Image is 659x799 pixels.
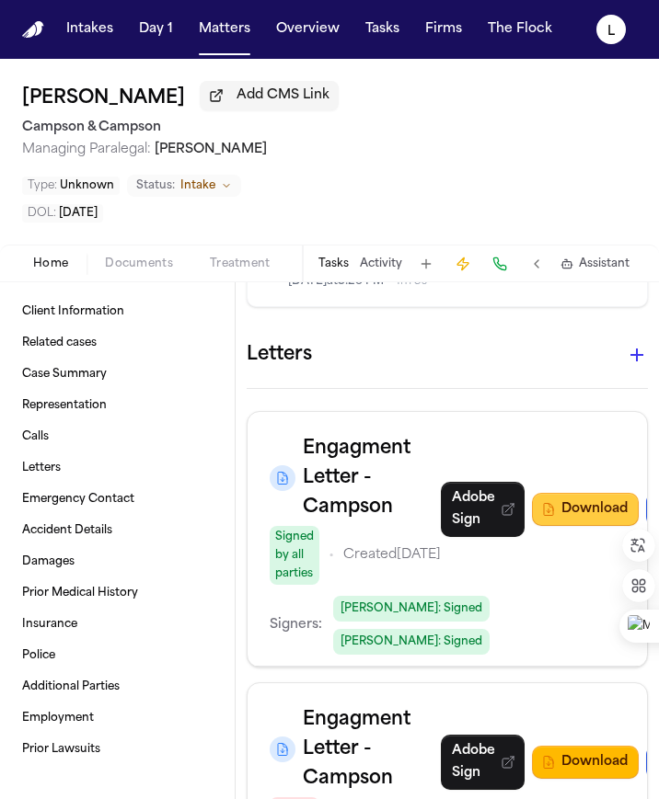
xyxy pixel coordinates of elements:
[180,178,215,193] span: Intake
[33,257,68,271] span: Home
[450,251,476,277] button: Create Immediate Task
[270,614,322,636] p: Signers:
[441,482,525,537] a: Adobe Sign
[15,610,220,639] a: Insurance
[15,672,220,702] a: Additional Parties
[303,705,441,793] h3: Engagment Letter - Campson
[15,360,220,389] a: Case Summary
[269,13,347,46] button: Overview
[191,13,258,46] button: Matters
[22,177,120,195] button: Edit Type: Unknown
[15,391,220,420] a: Representation
[127,175,241,197] button: Change status from Intake
[561,257,630,271] button: Assistant
[15,703,220,733] a: Employment
[15,735,220,764] a: Prior Lawsuits
[15,641,220,670] a: Police
[15,453,220,483] a: Letters
[480,13,560,46] button: The Flock
[59,208,98,219] span: [DATE]
[358,13,407,46] button: Tasks
[28,180,57,191] span: Type :
[303,434,441,522] h3: Engagment Letter - Campson
[22,21,44,39] img: Finch Logo
[22,21,44,39] a: Home
[15,547,220,576] a: Damages
[22,204,103,223] button: Edit DOL: 2025-09-11
[441,735,525,790] a: Adobe Sign
[59,13,121,46] button: Intakes
[418,13,469,46] button: Firms
[532,746,639,779] button: Download
[360,257,402,271] button: Activity
[343,544,441,566] p: Created [DATE]
[132,13,180,46] button: Day 1
[413,251,439,277] button: Add Task
[333,629,490,655] span: [PERSON_NAME] : Signed
[210,257,271,271] span: Treatment
[200,81,339,110] button: Add CMS Link
[247,340,312,370] h1: Letters
[15,516,220,545] a: Accident Details
[579,257,630,271] span: Assistant
[22,143,151,156] span: Managing Paralegal:
[532,493,639,526] button: Download
[105,257,173,271] span: Documents
[15,485,220,514] a: Emergency Contact
[237,86,329,105] span: Add CMS Link
[15,578,220,608] a: Prior Medical History
[15,297,220,326] a: Client Information
[487,251,513,277] button: Make a Call
[136,178,175,193] span: Status:
[318,257,349,271] button: Tasks
[333,596,490,622] span: [PERSON_NAME] : Signed
[22,84,185,113] button: Edit matter name
[22,84,185,113] h1: [PERSON_NAME]
[15,422,220,451] a: Calls
[15,328,220,358] a: Related cases
[28,208,56,219] span: DOL :
[329,544,334,566] span: •
[270,526,319,585] span: Signed by all parties
[155,143,267,156] span: [PERSON_NAME]
[60,180,114,191] span: Unknown
[22,117,637,139] h2: Campson & Campson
